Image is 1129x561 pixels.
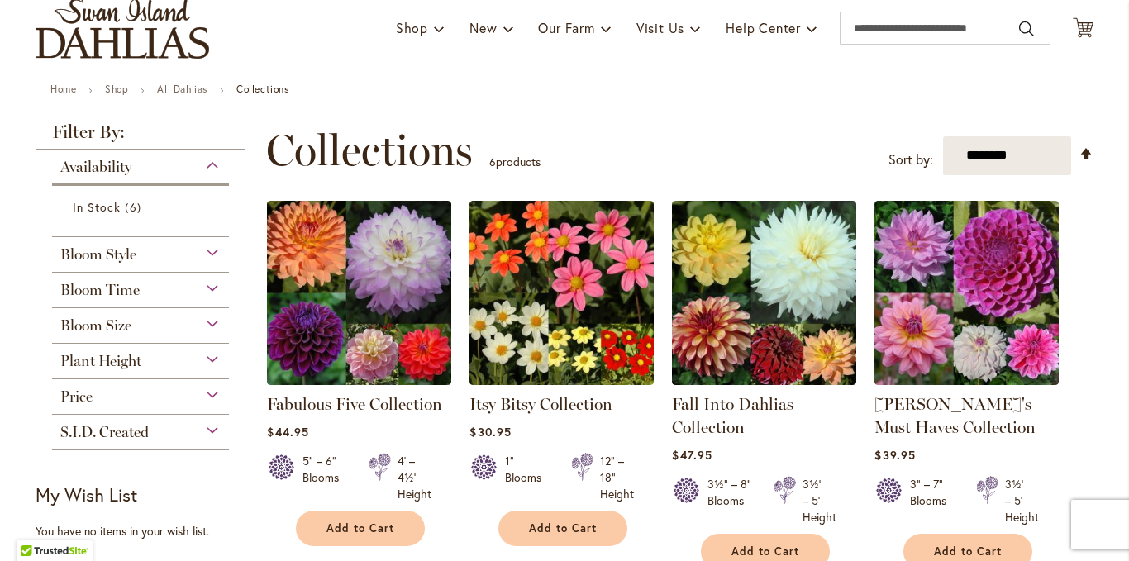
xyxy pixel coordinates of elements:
[36,523,256,540] div: You have no items in your wish list.
[672,201,856,385] img: Fall Into Dahlias Collection
[707,476,754,525] div: 3½" – 8" Blooms
[731,544,799,559] span: Add to Cart
[236,83,289,95] strong: Collections
[267,394,442,414] a: Fabulous Five Collection
[73,199,121,215] span: In Stock
[726,19,801,36] span: Help Center
[600,453,634,502] div: 12" – 18" Height
[60,245,136,264] span: Bloom Style
[157,83,207,95] a: All Dahlias
[267,424,308,440] span: $44.95
[302,453,349,502] div: 5" – 6" Blooms
[672,447,712,463] span: $47.95
[60,387,93,406] span: Price
[125,198,145,216] span: 6
[888,145,933,175] label: Sort by:
[36,483,137,506] strong: My Wish List
[910,476,956,525] div: 3" – 7" Blooms
[60,158,131,176] span: Availability
[529,521,597,535] span: Add to Cart
[267,201,451,385] img: Fabulous Five Collection
[469,424,511,440] span: $30.95
[60,316,131,335] span: Bloom Size
[636,19,684,36] span: Visit Us
[396,19,428,36] span: Shop
[469,19,497,36] span: New
[469,373,654,388] a: Itsy Bitsy Collection
[874,373,1059,388] a: Heather's Must Haves Collection
[874,394,1036,437] a: [PERSON_NAME]'s Must Haves Collection
[934,544,1002,559] span: Add to Cart
[538,19,594,36] span: Our Farm
[73,198,212,216] a: In Stock 6
[489,154,496,169] span: 6
[469,394,612,414] a: Itsy Bitsy Collection
[803,476,836,525] div: 3½' – 5' Height
[12,502,59,549] iframe: Launch Accessibility Center
[874,201,1059,385] img: Heather's Must Haves Collection
[672,373,856,388] a: Fall Into Dahlias Collection
[398,453,431,502] div: 4' – 4½' Height
[489,149,541,175] p: products
[60,281,140,299] span: Bloom Time
[36,123,245,150] strong: Filter By:
[105,83,128,95] a: Shop
[1005,476,1039,525] div: 3½' – 5' Height
[50,83,76,95] a: Home
[296,511,425,546] button: Add to Cart
[326,521,394,535] span: Add to Cart
[505,453,551,502] div: 1" Blooms
[267,373,451,388] a: Fabulous Five Collection
[60,352,141,370] span: Plant Height
[672,394,793,437] a: Fall Into Dahlias Collection
[469,201,654,385] img: Itsy Bitsy Collection
[498,511,627,546] button: Add to Cart
[60,423,149,441] span: S.I.D. Created
[874,447,915,463] span: $39.95
[266,126,473,175] span: Collections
